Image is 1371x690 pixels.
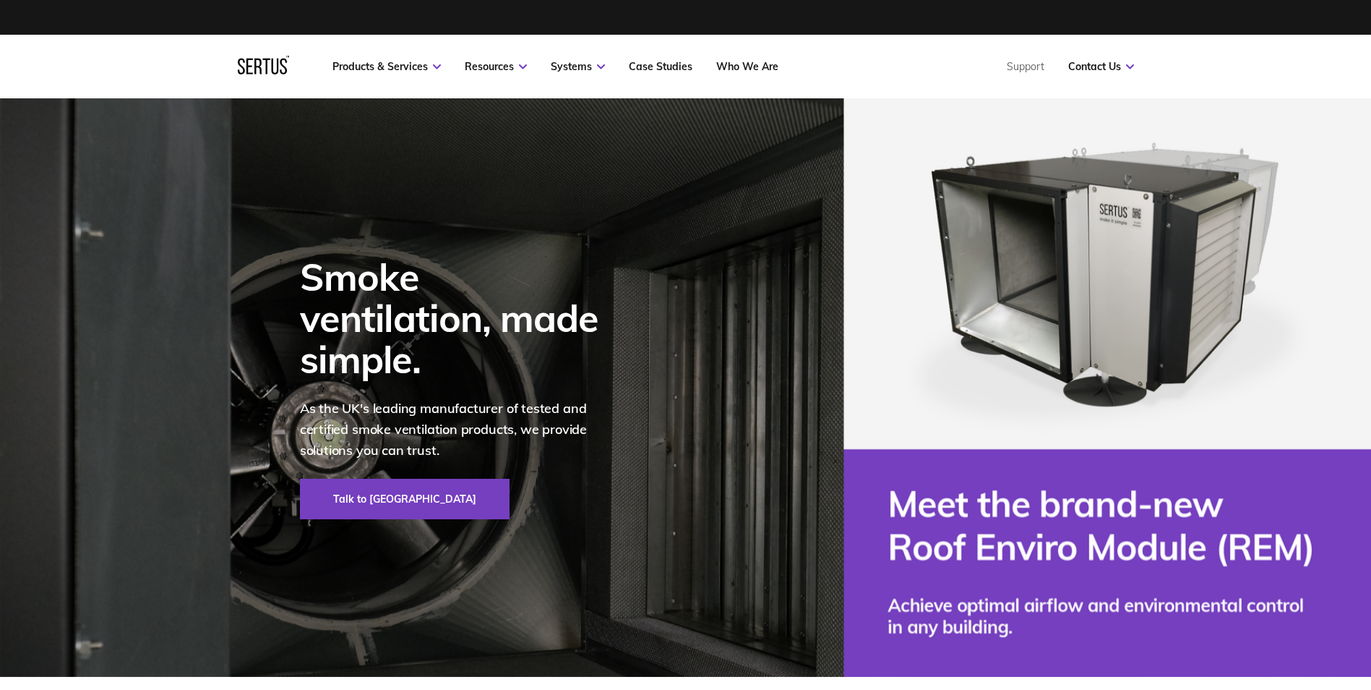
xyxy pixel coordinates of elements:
a: Talk to [GEOGRAPHIC_DATA] [300,479,510,519]
a: Products & Services [332,60,441,73]
a: Who We Are [716,60,778,73]
p: As the UK's leading manufacturer of tested and certified smoke ventilation products, we provide s... [300,399,618,461]
a: Contact Us [1068,60,1134,73]
a: Resources [465,60,527,73]
a: Support [1007,60,1044,73]
a: Case Studies [629,60,692,73]
div: Smoke ventilation, made simple. [300,256,618,380]
a: Systems [551,60,605,73]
